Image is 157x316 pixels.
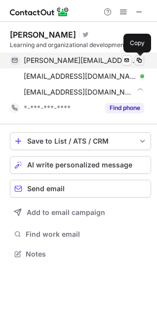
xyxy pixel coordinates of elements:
span: Add to email campaign [27,209,105,216]
span: AI write personalized message [27,161,132,169]
button: Add to email campaign [10,204,151,221]
button: save-profile-one-click [10,132,151,150]
button: Reveal Button [105,103,144,113]
span: Send email [27,185,65,193]
span: [EMAIL_ADDRESS][DOMAIN_NAME] [24,88,133,97]
span: [EMAIL_ADDRESS][DOMAIN_NAME] [24,72,137,81]
button: Find work email [10,227,151,241]
button: Send email [10,180,151,198]
div: Save to List / ATS / CRM [27,137,134,145]
button: Notes [10,247,151,261]
img: ContactOut v5.3.10 [10,6,69,18]
div: [PERSON_NAME] [10,30,76,40]
span: Find work email [26,230,147,239]
span: [PERSON_NAME][EMAIL_ADDRESS][DOMAIN_NAME] [24,56,137,65]
div: Learning and organizational development leader [10,41,151,50]
span: Notes [26,250,147,259]
button: AI write personalized message [10,156,151,174]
